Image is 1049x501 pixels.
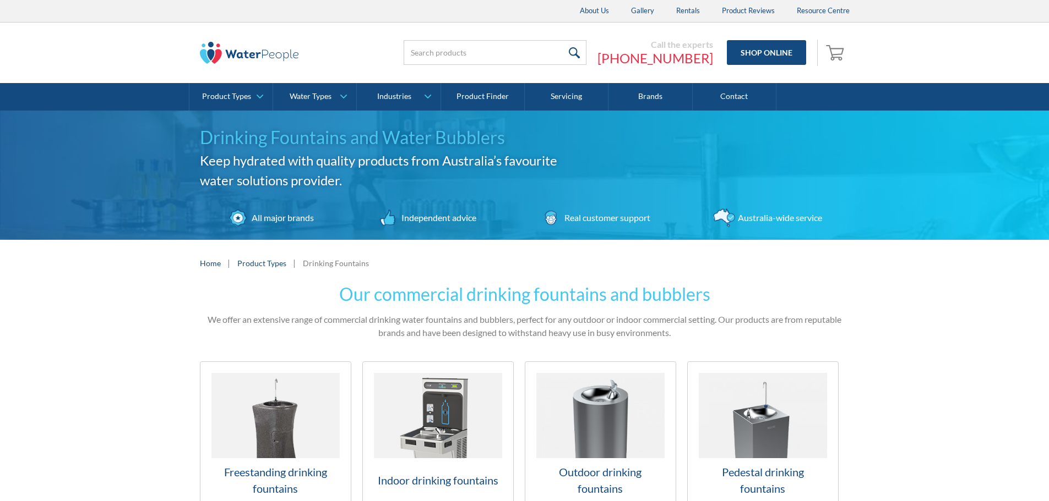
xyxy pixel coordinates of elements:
[237,257,286,269] a: Product Types
[441,83,525,111] a: Product Finder
[608,83,692,111] a: Brands
[404,40,586,65] input: Search products
[200,281,850,307] h2: Our commercial drinking fountains and bubblers
[374,472,502,488] h3: Indoor drinking fountains
[597,50,713,67] a: [PHONE_NUMBER]
[290,92,331,101] div: Water Types
[727,40,806,65] a: Shop Online
[200,124,574,151] h1: Drinking Fountains and Water Bubblers
[377,92,411,101] div: Industries
[292,256,297,269] div: |
[826,43,847,61] img: shopping cart
[699,464,827,497] h3: Pedestal drinking fountains
[226,256,232,269] div: |
[357,83,440,111] a: Industries
[202,92,251,101] div: Product Types
[823,40,850,66] a: Open empty cart
[536,464,665,497] h3: Outdoor drinking fountains
[303,257,369,269] div: Drinking Fountains
[597,39,713,50] div: Call the experts
[200,42,299,64] img: The Water People
[200,151,574,190] h2: Keep hydrated with quality products from Australia’s favourite water solutions provider.
[693,83,776,111] a: Contact
[211,464,340,497] h3: Freestanding drinking fountains
[189,83,273,111] a: Product Types
[525,83,608,111] a: Servicing
[735,211,822,224] div: Australia-wide service
[249,211,314,224] div: All major brands
[200,257,221,269] a: Home
[399,211,476,224] div: Independent advice
[273,83,356,111] a: Water Types
[200,313,850,339] p: We offer an extensive range of commercial drinking water fountains and bubblers, perfect for any ...
[562,211,650,224] div: Real customer support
